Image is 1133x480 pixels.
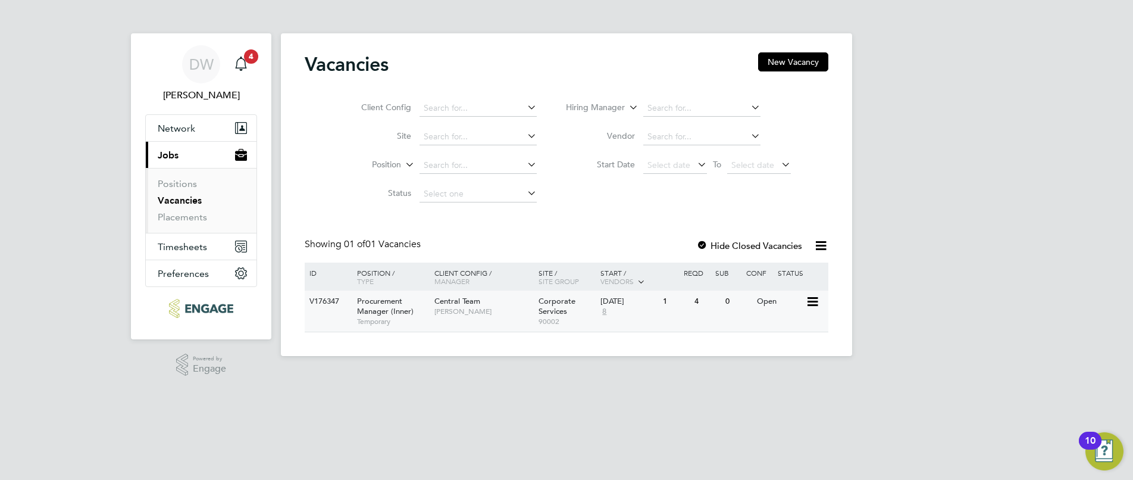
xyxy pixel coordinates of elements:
div: [DATE] [600,297,657,307]
span: Powered by [193,354,226,364]
div: Sub [712,263,743,283]
span: 01 Vacancies [344,238,421,250]
a: DW[PERSON_NAME] [145,45,257,102]
span: Jobs [158,149,179,161]
span: To [709,157,725,172]
div: ID [306,263,348,283]
span: Corporate Services [539,296,575,316]
a: Powered byEngage [176,354,227,376]
span: Engage [193,364,226,374]
input: Search for... [420,157,537,174]
span: Procurement Manager (Inner) [357,296,414,316]
input: Search for... [643,100,760,117]
span: Select date [647,160,690,170]
input: Search for... [420,129,537,145]
div: Showing [305,238,423,251]
label: Client Config [343,102,411,113]
label: Status [343,188,411,198]
button: New Vacancy [758,52,828,71]
span: 01 of [344,238,365,250]
span: Temporary [357,317,428,326]
div: Start / [597,263,681,292]
div: Status [775,263,827,283]
div: Jobs [146,168,256,233]
span: 90002 [539,317,595,326]
div: Client Config / [431,263,536,291]
span: Vendors [600,276,634,286]
input: Search for... [643,129,760,145]
a: Vacancies [158,195,202,206]
span: Network [158,123,195,134]
a: 4 [229,45,253,83]
span: [PERSON_NAME] [434,307,533,316]
a: Placements [158,211,207,223]
span: 8 [600,307,608,317]
label: Site [343,130,411,141]
div: Site / [536,263,598,291]
label: Start Date [566,159,635,170]
span: Davinia Wynne [145,88,257,102]
span: 4 [244,49,258,64]
span: Site Group [539,276,579,286]
div: 1 [660,291,691,313]
div: Reqd [681,263,712,283]
div: Open [754,291,806,313]
span: Manager [434,276,470,286]
img: ncclondon-logo-retina.png [169,299,233,318]
input: Search for... [420,100,537,117]
div: Position / [348,263,431,291]
span: Type [357,276,374,286]
button: Network [146,115,256,141]
h2: Vacancies [305,52,389,76]
span: DW [189,57,214,72]
label: Hide Closed Vacancies [696,240,802,251]
div: 4 [691,291,722,313]
div: Conf [743,263,774,283]
div: 10 [1085,441,1096,456]
label: Vendor [566,130,635,141]
button: Open Resource Center, 10 new notifications [1085,432,1123,470]
button: Preferences [146,260,256,286]
nav: Main navigation [131,33,271,339]
label: Hiring Manager [556,102,625,114]
input: Select one [420,186,537,202]
span: Select date [731,160,774,170]
a: Positions [158,178,197,189]
label: Position [333,159,401,171]
button: Jobs [146,142,256,168]
span: Preferences [158,268,209,279]
div: V176347 [306,291,348,313]
span: Timesheets [158,241,207,253]
a: Go to home page [145,299,257,318]
button: Timesheets [146,233,256,260]
span: Central Team [434,296,480,306]
div: 0 [722,291,753,313]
